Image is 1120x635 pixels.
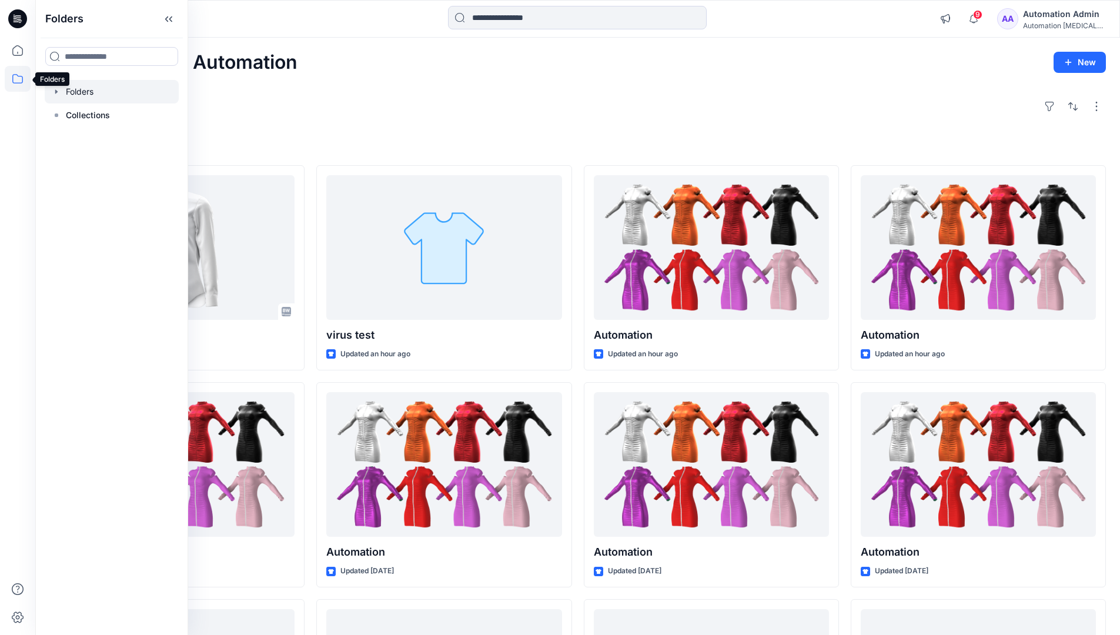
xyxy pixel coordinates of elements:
a: Automation [861,175,1096,320]
a: virus test [326,175,561,320]
a: Automation [861,392,1096,537]
p: Automation [326,544,561,560]
p: Updated an hour ago [608,348,678,360]
span: 9 [973,10,982,19]
div: AA [997,8,1018,29]
p: Updated an hour ago [875,348,945,360]
p: Automation [861,544,1096,560]
p: Updated [DATE] [875,565,928,577]
p: Updated [DATE] [340,565,394,577]
p: Collections [66,108,110,122]
p: Updated an hour ago [340,348,410,360]
p: virus test [326,327,561,343]
p: Automation [861,327,1096,343]
p: Automation [594,544,829,560]
button: New [1054,52,1106,73]
h4: Styles [49,139,1106,153]
a: Automation [594,175,829,320]
div: Automation [MEDICAL_DATA]... [1023,21,1105,30]
p: Automation [594,327,829,343]
a: Automation [594,392,829,537]
a: Automation [326,392,561,537]
p: Updated [DATE] [608,565,661,577]
div: Automation Admin [1023,7,1105,21]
